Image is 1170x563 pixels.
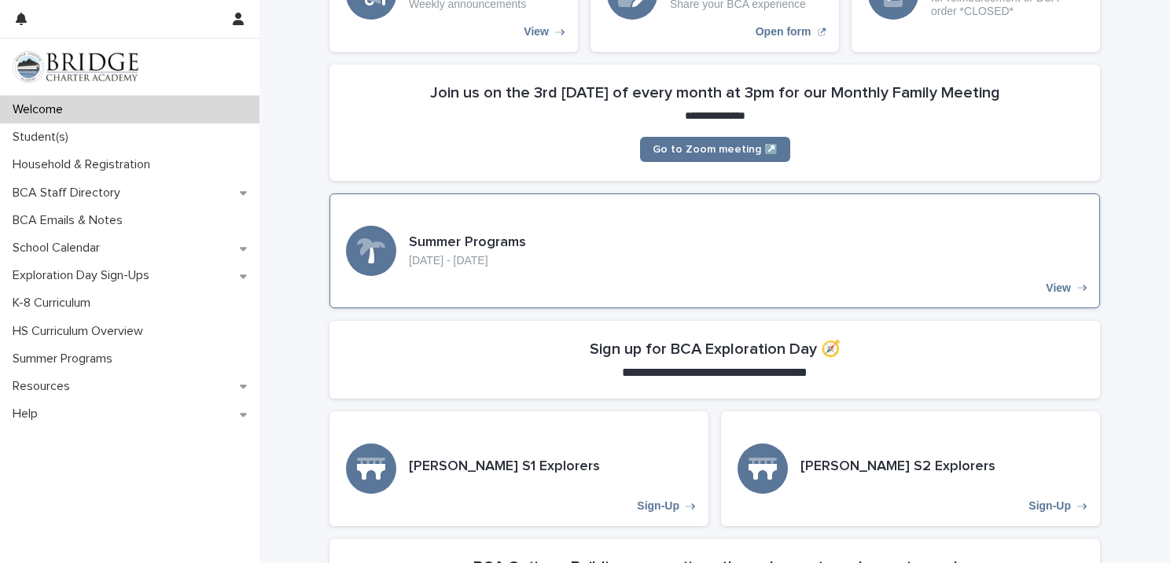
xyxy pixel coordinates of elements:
p: Household & Registration [6,157,163,172]
a: View [329,193,1100,308]
p: BCA Emails & Notes [6,213,135,228]
p: K-8 Curriculum [6,296,103,311]
p: BCA Staff Directory [6,186,133,201]
a: Sign-Up [721,411,1100,526]
p: Summer Programs [6,351,125,366]
p: School Calendar [6,241,112,256]
p: View [524,25,549,39]
p: Sign-Up [637,499,679,513]
p: Open form [756,25,811,39]
a: Sign-Up [329,411,708,526]
a: Go to Zoom meeting ↗️ [640,137,790,162]
h3: [PERSON_NAME] S1 Explorers [409,458,600,476]
p: Help [6,407,50,421]
h3: Summer Programs [409,234,526,252]
p: Welcome [6,102,75,117]
img: V1C1m3IdTEidaUdm9Hs0 [13,51,138,83]
p: Sign-Up [1028,499,1071,513]
span: Go to Zoom meeting ↗️ [653,144,778,155]
h2: Join us on the 3rd [DATE] of every month at 3pm for our Monthly Family Meeting [430,83,1000,102]
p: Resources [6,379,83,394]
h3: [PERSON_NAME] S2 Explorers [800,458,995,476]
p: [DATE] - [DATE] [409,254,526,267]
p: Exploration Day Sign-Ups [6,268,162,283]
h2: Sign up for BCA Exploration Day 🧭 [590,340,841,359]
p: View [1046,281,1071,295]
p: HS Curriculum Overview [6,324,156,339]
p: Student(s) [6,130,81,145]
